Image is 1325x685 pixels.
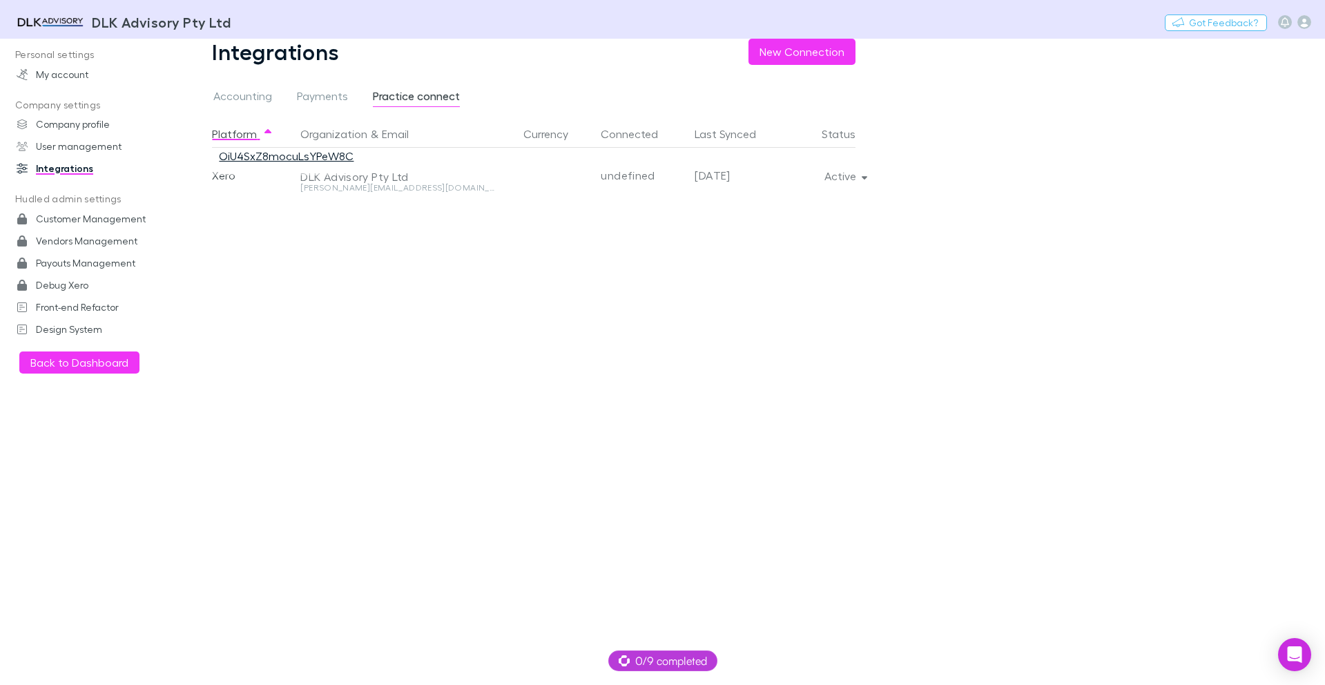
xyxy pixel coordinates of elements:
[601,148,684,203] div: undefined
[300,170,499,184] div: DLK Advisory Pty Ltd
[382,120,409,148] button: Email
[297,89,348,107] span: Payments
[212,120,273,148] button: Platform
[3,252,186,274] a: Payouts Management
[748,39,855,65] button: New Connection
[3,191,186,208] p: Hudled admin settings
[3,64,186,86] a: My account
[3,274,186,296] a: Debug Xero
[92,14,231,30] h3: DLK Advisory Pty Ltd
[300,184,499,192] div: [PERSON_NAME][EMAIL_ADDRESS][DOMAIN_NAME]
[822,120,872,148] button: Status
[3,296,186,318] a: Front-end Refactor
[523,120,585,148] button: Currency
[212,39,339,65] h1: Integrations
[3,318,186,340] a: Design System
[1165,15,1267,31] button: Got Feedback?
[300,120,367,148] button: Organization
[19,351,139,374] button: Back to Dashboard
[695,120,773,148] button: Last Synced
[3,113,186,135] a: Company profile
[1278,638,1311,671] div: Open Intercom Messenger
[300,120,507,148] div: &
[3,157,186,180] a: Integrations
[14,14,86,30] img: DLK Advisory Pty Ltd's Logo
[3,135,186,157] a: User management
[601,120,675,148] button: Connected
[219,149,354,162] a: OiU4SxZ8mocuLsYPeW8C
[373,89,460,107] span: Practice connect
[3,46,186,64] p: Personal settings
[695,148,777,203] div: [DATE]
[3,208,186,230] a: Customer Management
[813,166,876,186] button: Active
[3,230,186,252] a: Vendors Management
[213,89,272,107] span: Accounting
[3,97,186,114] p: Company settings
[212,148,295,203] div: Xero
[6,6,239,39] a: DLK Advisory Pty Ltd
